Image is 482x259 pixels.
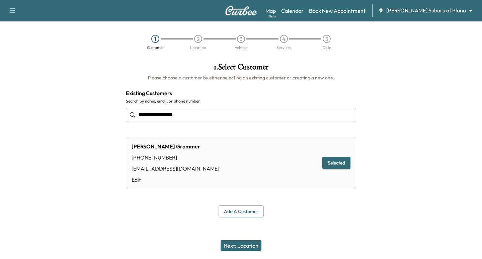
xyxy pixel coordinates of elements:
[322,46,331,50] div: Date
[323,35,331,43] div: 5
[132,153,219,161] div: [PHONE_NUMBER]
[281,7,304,15] a: Calendar
[132,165,219,173] div: [EMAIL_ADDRESS][DOMAIN_NAME]
[322,157,350,169] button: Selected
[269,14,276,19] div: Beta
[126,74,356,81] h6: Please choose a customer by either selecting an existing customer or creating a new one.
[219,205,264,218] button: Add a customer
[132,176,219,184] a: Edit
[235,46,247,50] div: Vehicle
[276,46,291,50] div: Services
[237,35,245,43] div: 3
[265,7,276,15] a: MapBeta
[126,63,356,74] h1: 1 . Select Customer
[280,35,288,43] div: 4
[126,89,356,97] h4: Existing Customers
[147,46,164,50] div: Customer
[132,142,219,150] div: [PERSON_NAME] Grammer
[221,240,261,251] button: Next: Location
[225,6,257,15] img: Curbee Logo
[190,46,206,50] div: Location
[151,35,159,43] div: 1
[194,35,202,43] div: 2
[386,7,466,14] span: [PERSON_NAME] Subaru of Plano
[309,7,366,15] a: Book New Appointment
[126,99,356,104] label: Search by name, email, or phone number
